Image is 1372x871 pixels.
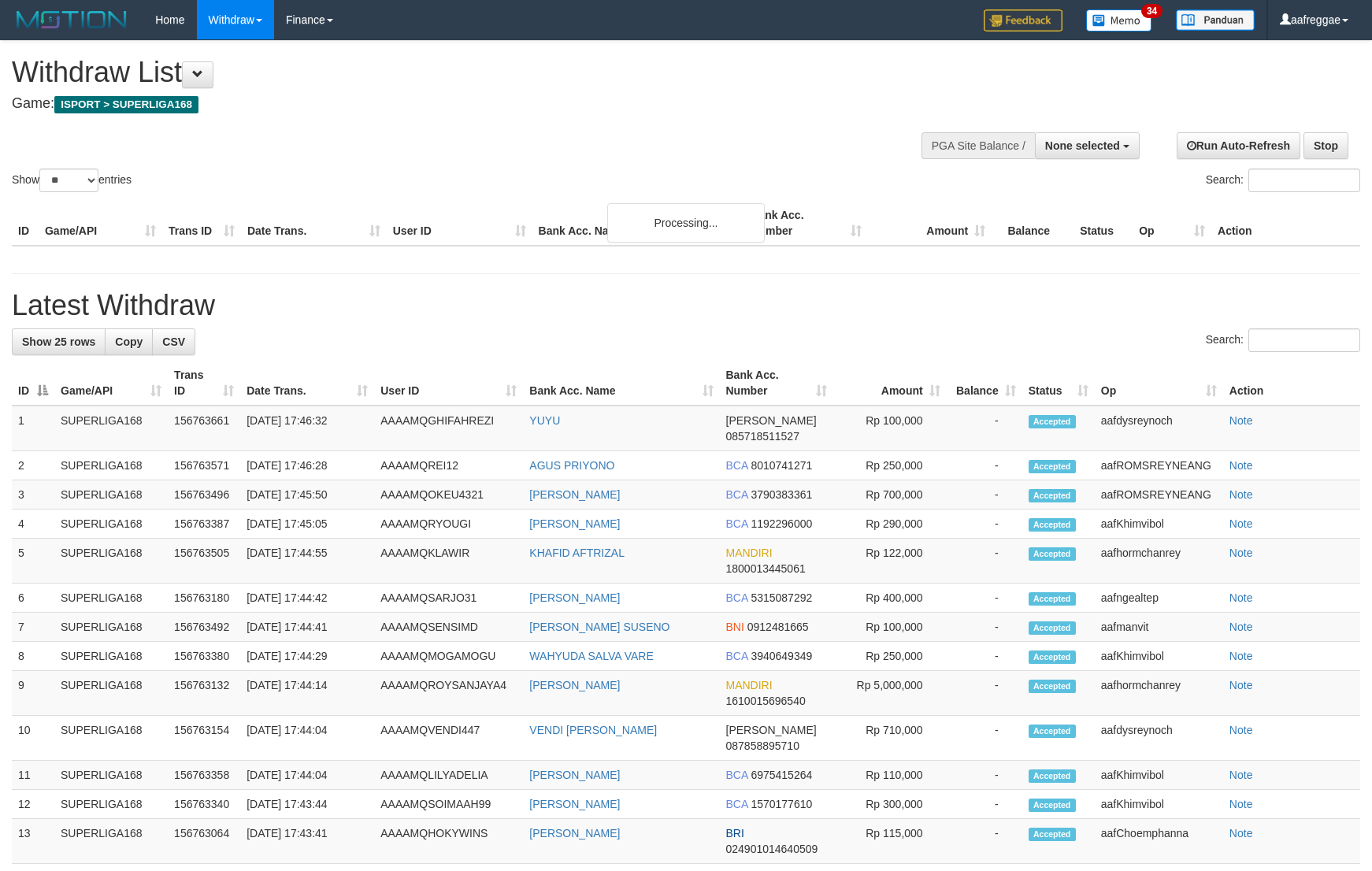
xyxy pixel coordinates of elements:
[39,169,98,192] select: Showentries
[529,798,620,810] a: [PERSON_NAME]
[751,459,812,472] span: Copy 8010741271 to clipboard
[1229,488,1253,501] a: Note
[947,480,1022,510] td: -
[833,510,947,539] td: Rp 290,000
[54,510,168,539] td: SUPERLIGA168
[833,613,947,642] td: Rp 100,000
[168,361,240,406] th: Trans ID: activate to sort column ascending
[1029,415,1076,428] span: Accepted
[529,459,614,472] a: AGUS PRIYONO
[1029,725,1076,738] span: Accepted
[1176,9,1255,31] img: panduan.png
[947,819,1022,864] td: -
[1248,169,1360,192] input: Search:
[168,716,240,761] td: 156763154
[726,695,806,707] span: Copy 1610015696540 to clipboard
[54,716,168,761] td: SUPERLIGA168
[529,547,625,559] a: KHAFID AFTRIZAL
[1029,799,1076,812] span: Accepted
[833,819,947,864] td: Rp 115,000
[374,716,523,761] td: AAAAMQVENDI447
[1095,671,1223,716] td: aafhormchanrey
[947,613,1022,642] td: -
[1029,621,1076,635] span: Accepted
[751,517,812,530] span: Copy 1192296000 to clipboard
[240,451,374,480] td: [DATE] 17:46:28
[726,827,744,839] span: BRI
[726,798,748,810] span: BCA
[240,761,374,790] td: [DATE] 17:44:04
[240,406,374,451] td: [DATE] 17:46:32
[39,201,162,246] th: Game/API
[833,406,947,451] td: Rp 100,000
[1029,460,1076,473] span: Accepted
[22,335,95,348] span: Show 25 rows
[105,328,153,355] a: Copy
[833,539,947,584] td: Rp 122,000
[12,328,106,355] a: Show 25 rows
[240,510,374,539] td: [DATE] 17:45:05
[1177,132,1300,159] a: Run Auto-Refresh
[947,406,1022,451] td: -
[1029,769,1076,783] span: Accepted
[747,621,809,633] span: Copy 0912481665 to clipboard
[1229,679,1253,691] a: Note
[12,510,54,539] td: 4
[240,671,374,716] td: [DATE] 17:44:14
[240,819,374,864] td: [DATE] 17:43:41
[947,642,1022,671] td: -
[12,290,1360,321] h1: Latest Withdraw
[833,790,947,819] td: Rp 300,000
[1229,798,1253,810] a: Note
[374,642,523,671] td: AAAAMQMOGAMOGU
[1095,480,1223,510] td: aafROMSREYNEANG
[726,488,748,501] span: BCA
[1095,510,1223,539] td: aafKhimvibol
[529,517,620,530] a: [PERSON_NAME]
[12,8,132,32] img: MOTION_logo.png
[1029,828,1076,841] span: Accepted
[751,650,812,662] span: Copy 3940649349 to clipboard
[529,827,620,839] a: [PERSON_NAME]
[529,414,560,427] a: YUYU
[726,769,748,781] span: BCA
[1229,724,1253,736] a: Note
[12,819,54,864] td: 13
[1206,169,1360,192] label: Search:
[1095,584,1223,613] td: aafngealtep
[1229,650,1253,662] a: Note
[12,406,54,451] td: 1
[1029,680,1076,693] span: Accepted
[374,613,523,642] td: AAAAMQSENSIMD
[12,716,54,761] td: 10
[1022,361,1095,406] th: Status: activate to sort column ascending
[168,671,240,716] td: 156763132
[1095,406,1223,451] td: aafdysreynoch
[374,539,523,584] td: AAAAMQKLAWIR
[168,451,240,480] td: 156763571
[833,716,947,761] td: Rp 710,000
[240,584,374,613] td: [DATE] 17:44:42
[947,716,1022,761] td: -
[726,430,799,443] span: Copy 085718511527 to clipboard
[1303,132,1348,159] a: Stop
[1095,642,1223,671] td: aafKhimvibol
[374,671,523,716] td: AAAAMQROYSANJAYA4
[1229,591,1253,604] a: Note
[726,562,806,575] span: Copy 1800013445061 to clipboard
[12,57,899,88] h1: Withdraw List
[241,201,387,246] th: Date Trans.
[12,584,54,613] td: 6
[240,716,374,761] td: [DATE] 17:44:04
[240,642,374,671] td: [DATE] 17:44:29
[54,451,168,480] td: SUPERLIGA168
[947,761,1022,790] td: -
[529,724,657,736] a: VENDI [PERSON_NAME]
[12,761,54,790] td: 11
[168,613,240,642] td: 156763492
[947,671,1022,716] td: -
[947,539,1022,584] td: -
[1086,9,1152,32] img: Button%20Memo.svg
[532,201,745,246] th: Bank Acc. Name
[720,361,833,406] th: Bank Acc. Number: activate to sort column ascending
